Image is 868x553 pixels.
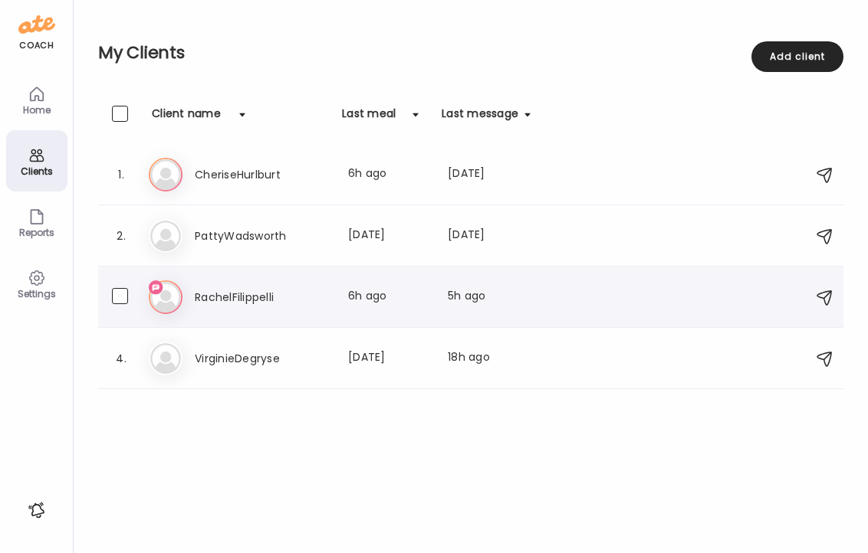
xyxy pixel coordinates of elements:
[18,12,55,37] img: ate
[98,41,843,64] h2: My Clients
[442,106,518,130] div: Last message
[448,165,531,184] div: [DATE]
[348,349,429,368] div: [DATE]
[448,288,531,306] div: 5h ago
[348,165,429,184] div: 6h ago
[342,106,396,130] div: Last meal
[152,106,221,130] div: Client name
[195,349,330,368] h3: VirginieDegryse
[9,166,64,176] div: Clients
[348,227,429,245] div: [DATE]
[195,165,330,184] h3: CheriseHurlburt
[751,41,843,72] div: Add client
[448,227,531,245] div: [DATE]
[9,105,64,115] div: Home
[112,349,130,368] div: 4.
[112,165,130,184] div: 1.
[348,288,429,306] div: 6h ago
[9,289,64,299] div: Settings
[112,227,130,245] div: 2.
[9,227,64,237] div: Reports
[195,227,330,245] h3: PattyWadsworth
[195,288,330,306] h3: RachelFilippelli
[19,39,54,52] div: coach
[448,349,531,368] div: 18h ago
